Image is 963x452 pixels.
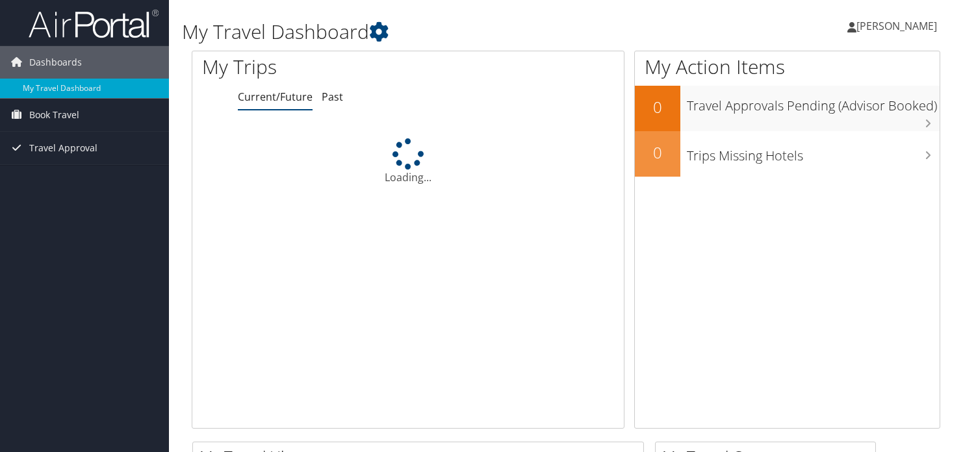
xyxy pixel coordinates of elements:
[322,90,343,104] a: Past
[202,53,434,81] h1: My Trips
[635,53,940,81] h1: My Action Items
[29,8,159,39] img: airportal-logo.png
[192,138,624,185] div: Loading...
[847,6,950,45] a: [PERSON_NAME]
[687,90,940,115] h3: Travel Approvals Pending (Advisor Booked)
[182,18,694,45] h1: My Travel Dashboard
[635,142,680,164] h2: 0
[238,90,313,104] a: Current/Future
[635,96,680,118] h2: 0
[635,86,940,131] a: 0Travel Approvals Pending (Advisor Booked)
[29,132,97,164] span: Travel Approval
[856,19,937,33] span: [PERSON_NAME]
[687,140,940,165] h3: Trips Missing Hotels
[29,46,82,79] span: Dashboards
[29,99,79,131] span: Book Travel
[635,131,940,177] a: 0Trips Missing Hotels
